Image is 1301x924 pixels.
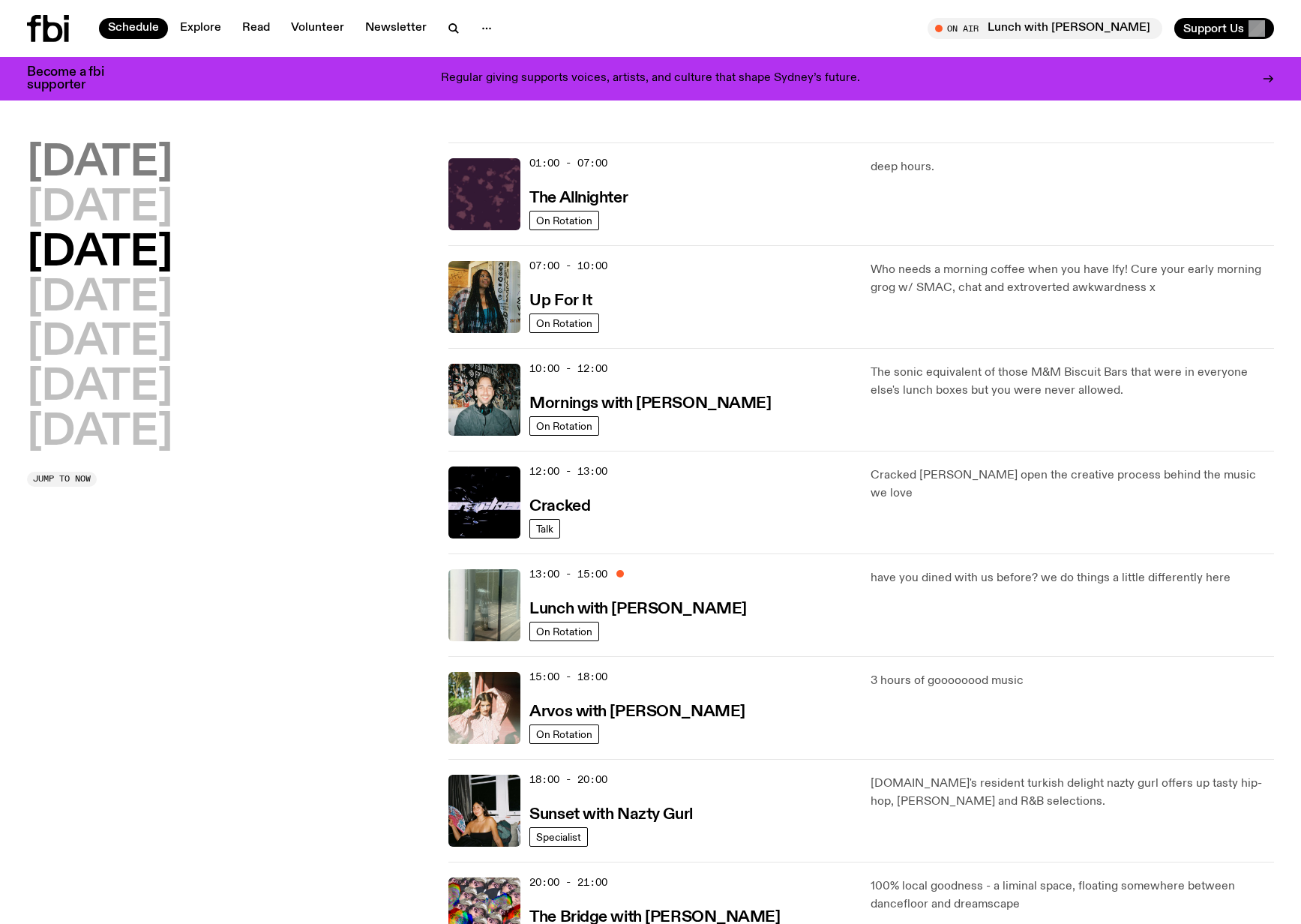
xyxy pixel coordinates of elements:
[529,259,607,273] span: 07:00 - 10:00
[536,523,553,534] span: Talk
[536,831,581,842] span: Specialist
[529,827,588,847] a: Specialist
[871,877,1274,913] p: 100% local goodness - a liminal space, floating somewhere between dancefloor and dreamscape
[448,364,520,436] img: Radio presenter Ben Hansen sits in front of a wall of photos and an fbi radio sign. Film photo. B...
[27,412,172,454] button: [DATE]
[536,420,592,431] span: On Rotation
[529,190,628,206] h3: The Allnighter
[27,472,97,487] button: Jump to now
[448,261,520,333] img: Ify - a Brown Skin girl with black braided twists, looking up to the side with her tongue stickin...
[529,361,607,376] span: 10:00 - 12:00
[871,569,1274,587] p: have you dined with us before? we do things a little differently here
[529,670,607,684] span: 15:00 - 18:00
[529,464,607,478] span: 12:00 - 13:00
[529,724,599,744] a: On Rotation
[441,72,860,85] p: Regular giving supports voices, artists, and culture that shape Sydney’s future.
[27,277,172,319] button: [DATE]
[536,214,592,226] span: On Rotation
[529,704,745,720] h3: Arvos with [PERSON_NAME]
[529,187,628,206] a: The Allnighter
[928,18,1162,39] button: On AirLunch with [PERSON_NAME]
[529,499,590,514] h3: Cracked
[529,807,692,823] h3: Sunset with Nazty Gurl
[529,519,560,538] a: Talk
[1174,18,1274,39] button: Support Us
[448,672,520,744] img: Maleeka stands outside on a balcony. She is looking at the camera with a serious expression, and ...
[529,567,607,581] span: 13:00 - 15:00
[27,66,123,91] h3: Become a fbi supporter
[871,775,1274,811] p: [DOMAIN_NAME]'s resident turkish delight nazty gurl offers up tasty hip-hop, [PERSON_NAME] and R&...
[529,313,599,333] a: On Rotation
[529,875,607,889] span: 20:00 - 21:00
[33,475,91,483] span: Jump to now
[529,601,746,617] h3: Lunch with [PERSON_NAME]
[871,261,1274,297] p: Who needs a morning coffee when you have Ify! Cure your early morning grog w/ SMAC, chat and extr...
[529,293,592,309] h3: Up For It
[871,466,1274,502] p: Cracked [PERSON_NAME] open the creative process behind the music we love
[536,625,592,637] span: On Rotation
[171,18,230,39] a: Explore
[27,232,172,274] button: [DATE]
[448,466,520,538] img: Logo for Podcast Cracked. Black background, with white writing, with glass smashing graphics
[529,396,771,412] h3: Mornings with [PERSON_NAME]
[27,367,172,409] button: [DATE]
[1183,22,1244,35] span: Support Us
[529,416,599,436] a: On Rotation
[356,18,436,39] a: Newsletter
[529,772,607,787] span: 18:00 - 20:00
[529,393,771,412] a: Mornings with [PERSON_NAME]
[27,322,172,364] button: [DATE]
[27,187,172,229] button: [DATE]
[233,18,279,39] a: Read
[99,18,168,39] a: Schedule
[529,598,746,617] a: Lunch with [PERSON_NAME]
[871,364,1274,400] p: The sonic equivalent of those M&M Biscuit Bars that were in everyone else's lunch boxes but you w...
[529,156,607,170] span: 01:00 - 07:00
[871,672,1274,690] p: 3 hours of goooooood music
[529,290,592,309] a: Up For It
[282,18,353,39] a: Volunteer
[529,211,599,230] a: On Rotation
[536,317,592,328] span: On Rotation
[529,622,599,641] a: On Rotation
[27,142,172,184] button: [DATE]
[536,728,592,739] span: On Rotation
[529,496,590,514] a: Cracked
[871,158,1274,176] p: deep hours.
[529,701,745,720] a: Arvos with [PERSON_NAME]
[529,804,692,823] a: Sunset with Nazty Gurl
